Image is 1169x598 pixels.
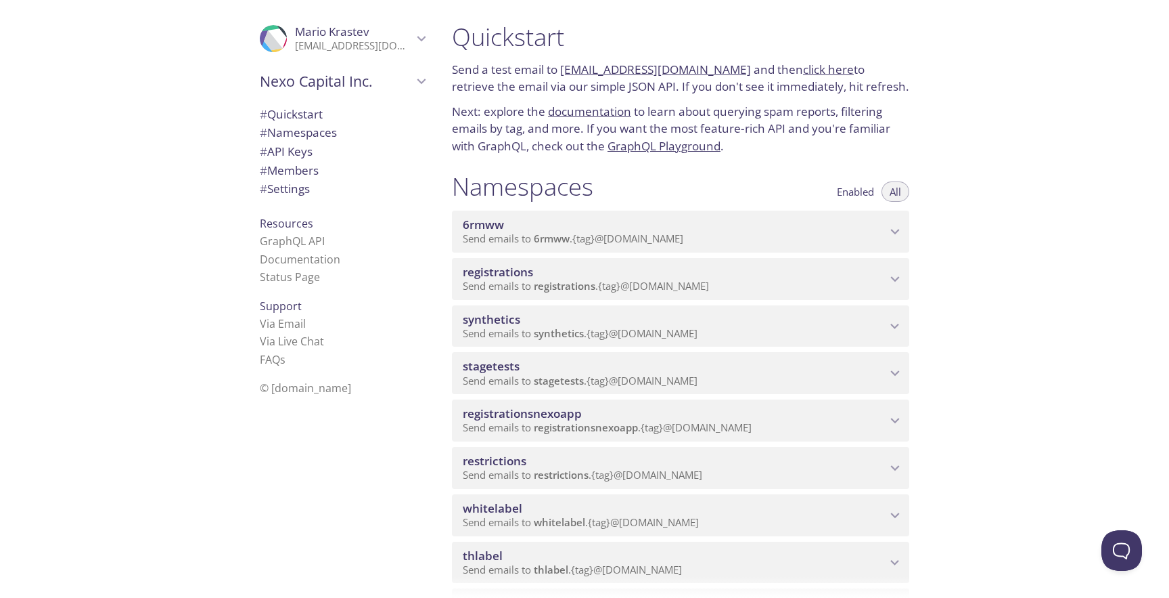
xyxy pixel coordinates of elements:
[452,171,593,202] h1: Namespaces
[260,72,413,91] span: Nexo Capital Inc.
[260,334,324,349] a: Via Live Chat
[452,542,909,584] div: thlabel namespace
[534,563,568,576] span: thlabel
[295,24,369,39] span: Mario Krastev
[260,234,325,249] a: GraphQL API
[452,211,909,253] div: 6rmww namespace
[452,494,909,536] div: whitelabel namespace
[534,468,589,482] span: restrictions
[1101,530,1142,571] iframe: Help Scout Beacon - Open
[829,181,882,202] button: Enabled
[463,563,682,576] span: Send emails to . {tag} @[DOMAIN_NAME]
[260,181,310,196] span: Settings
[463,374,697,387] span: Send emails to . {tag} @[DOMAIN_NAME]
[463,453,526,469] span: restrictions
[260,270,320,284] a: Status Page
[534,279,595,293] span: registrations
[260,299,302,314] span: Support
[249,16,436,61] div: Mario Krastev
[260,181,267,196] span: #
[260,163,319,178] span: Members
[260,125,337,140] span: Namespaces
[452,447,909,489] div: restrictions namespace
[463,406,582,421] span: registrationsnexoapp
[463,279,709,293] span: Send emails to . {tag} @[DOMAIN_NAME]
[249,105,436,124] div: Quickstart
[463,500,522,516] span: whitelabel
[452,258,909,300] div: registrations namespace
[249,179,436,198] div: Team Settings
[463,217,504,232] span: 6rmww
[548,104,631,119] a: documentation
[881,181,909,202] button: All
[260,316,306,331] a: Via Email
[249,142,436,161] div: API Keys
[452,400,909,442] div: registrationsnexoapp namespace
[295,39,413,53] p: [EMAIL_ADDRESS][DOMAIN_NAME]
[260,163,267,178] span: #
[260,106,267,122] span: #
[260,381,351,396] span: © [DOMAIN_NAME]
[534,326,584,340] span: synthetics
[452,22,909,52] h1: Quickstart
[463,312,520,327] span: synthetics
[452,352,909,394] div: stagetests namespace
[452,305,909,347] div: synthetics namespace
[249,123,436,142] div: Namespaces
[260,106,323,122] span: Quickstart
[608,138,720,154] a: GraphQL Playground
[249,64,436,99] div: Nexo Capital Inc.
[534,232,570,245] span: 6rmww
[260,125,267,140] span: #
[463,515,699,529] span: Send emails to . {tag} @[DOMAIN_NAME]
[463,264,533,280] span: registrations
[534,515,585,529] span: whitelabel
[560,62,751,77] a: [EMAIL_ADDRESS][DOMAIN_NAME]
[280,352,285,367] span: s
[463,468,702,482] span: Send emails to . {tag} @[DOMAIN_NAME]
[452,103,909,155] p: Next: explore the to learn about querying spam reports, filtering emails by tag, and more. If you...
[452,61,909,95] p: Send a test email to and then to retrieve the email via our simple JSON API. If you don't see it ...
[534,421,638,434] span: registrationsnexoapp
[260,252,340,267] a: Documentation
[260,352,285,367] a: FAQ
[260,144,267,159] span: #
[803,62,854,77] a: click here
[463,326,697,340] span: Send emails to . {tag} @[DOMAIN_NAME]
[463,358,520,374] span: stagetests
[463,421,752,434] span: Send emails to . {tag} @[DOMAIN_NAME]
[534,374,584,387] span: stagetests
[260,216,313,231] span: Resources
[463,548,503,563] span: thlabel
[260,144,313,159] span: API Keys
[249,161,436,180] div: Members
[463,232,683,245] span: Send emails to . {tag} @[DOMAIN_NAME]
